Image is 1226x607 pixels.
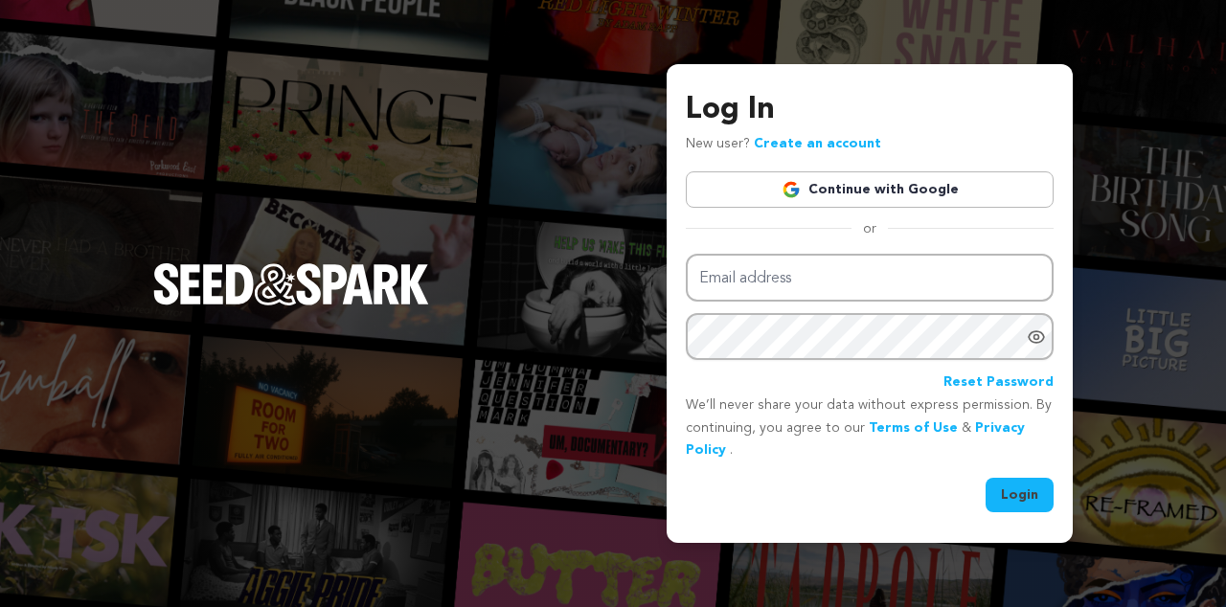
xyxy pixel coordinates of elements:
[686,133,881,156] p: New user?
[754,137,881,150] a: Create an account
[1027,327,1046,347] a: Show password as plain text. Warning: this will display your password on the screen.
[686,87,1054,133] h3: Log In
[686,254,1054,303] input: Email address
[153,263,429,305] img: Seed&Spark Logo
[153,263,429,344] a: Seed&Spark Homepage
[686,171,1054,208] a: Continue with Google
[851,219,888,238] span: or
[782,180,801,199] img: Google logo
[986,478,1054,512] button: Login
[943,371,1054,394] a: Reset Password
[686,394,1054,462] p: We’ll never share your data without express permission. By continuing, you agree to our & .
[869,421,958,435] a: Terms of Use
